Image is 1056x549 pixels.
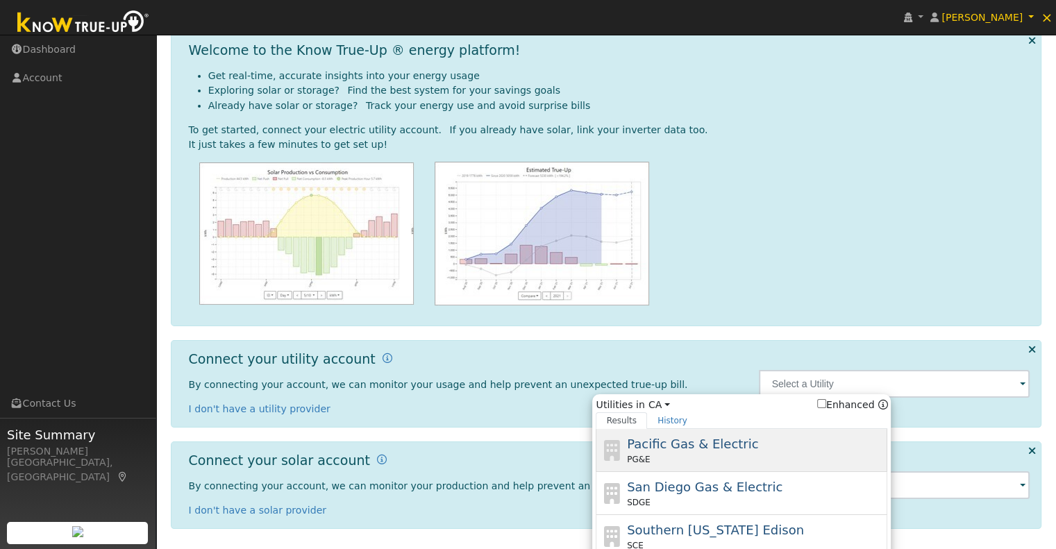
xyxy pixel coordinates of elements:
a: Enhanced Providers [878,399,887,410]
input: Select a Utility [759,370,1030,398]
a: Results [596,412,647,429]
div: It just takes a few minutes to get set up! [189,137,1030,152]
input: Enhanced [817,399,826,408]
input: Select an Inverter [759,471,1030,499]
span: By connecting your account, we can monitor your usage and help prevent an unexpected true-up bill. [189,379,688,390]
span: Site Summary [7,425,149,444]
div: [PERSON_NAME] [7,444,149,459]
a: I don't have a utility provider [189,403,330,414]
a: CA [648,398,670,412]
span: × [1041,9,1053,26]
li: Already have solar or storage? Track your energy use and avoid surprise bills [208,99,1030,113]
span: SDGE [627,496,651,509]
h1: Connect your utility account [189,351,376,367]
h1: Welcome to the Know True-Up ® energy platform! [189,42,521,58]
span: [PERSON_NAME] [941,12,1023,23]
span: San Diego Gas & Electric [627,480,782,494]
span: Southern [US_STATE] Edison [627,523,804,537]
img: retrieve [72,526,83,537]
img: Know True-Up [10,8,156,39]
span: Pacific Gas & Electric [627,437,758,451]
span: Utilities in [596,398,887,412]
label: Enhanced [817,398,875,412]
li: Get real-time, accurate insights into your energy usage [208,69,1030,83]
a: I don't have a solar provider [189,505,327,516]
span: Show enhanced providers [817,398,888,412]
a: Map [117,471,129,482]
h1: Connect your solar account [189,453,370,468]
span: PG&E [627,453,650,466]
span: By connecting your account, we can monitor your production and help prevent an unexpected true-up... [189,480,711,491]
a: History [647,412,698,429]
li: Exploring solar or storage? Find the best system for your savings goals [208,83,1030,98]
div: [GEOGRAPHIC_DATA], [GEOGRAPHIC_DATA] [7,455,149,484]
div: To get started, connect your electric utility account. If you already have solar, link your inver... [189,123,1030,137]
